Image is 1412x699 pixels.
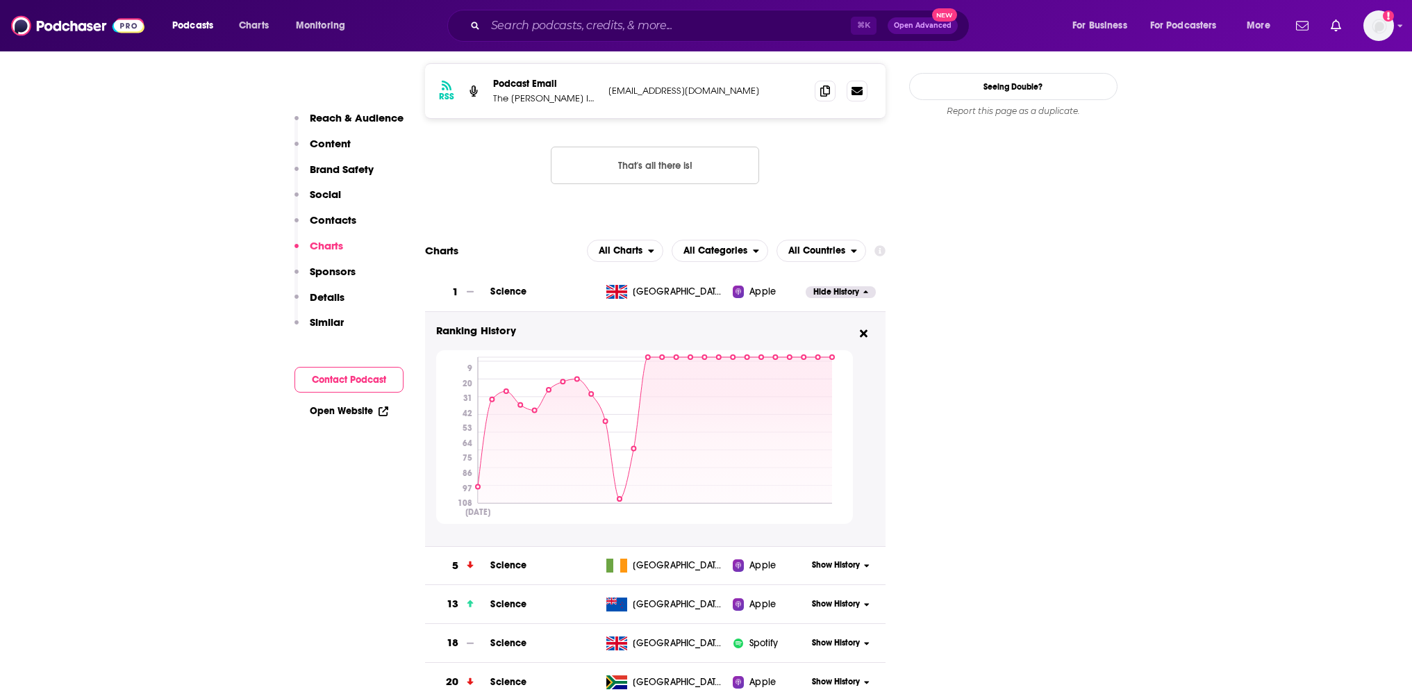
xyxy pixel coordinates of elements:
span: For Podcasters [1150,16,1217,35]
svg: Email not verified [1383,10,1394,22]
p: Social [310,188,341,201]
p: Charts [310,239,343,252]
h3: 13 [447,596,458,612]
a: [GEOGRAPHIC_DATA] [601,675,733,689]
input: Search podcasts, credits, & more... [485,15,851,37]
span: United Kingdom [633,285,723,299]
a: 5 [425,547,491,585]
tspan: 42 [462,408,472,418]
span: ⌘ K [851,17,877,35]
button: Hide History [806,286,875,298]
h3: 1 [452,284,458,300]
span: New [932,8,957,22]
h3: 5 [452,558,458,574]
p: Similar [310,315,344,329]
tspan: 86 [462,468,472,478]
button: Details [294,290,344,316]
img: iconImage [733,638,744,649]
tspan: 20 [462,378,472,388]
tspan: [DATE] [465,507,490,517]
tspan: 75 [462,453,472,463]
a: Seeing Double? [909,73,1118,100]
span: Ireland [633,559,723,573]
button: Show profile menu [1363,10,1394,41]
button: open menu [1141,15,1237,37]
span: Logged in as MScull [1363,10,1394,41]
p: Details [310,290,344,304]
p: Sponsors [310,265,356,278]
tspan: 108 [457,498,472,508]
tspan: 53 [462,423,472,433]
a: Science [490,559,526,571]
h3: 20 [446,674,458,690]
h2: Platforms [587,240,663,262]
span: Show History [812,676,860,688]
tspan: 97 [462,483,472,493]
span: All Categories [683,246,747,256]
a: Science [490,637,526,649]
button: Similar [294,315,344,341]
button: Reach & Audience [294,111,404,137]
button: Social [294,188,341,213]
span: Show History [812,637,860,649]
a: Science [490,676,526,688]
a: Science [490,286,526,297]
span: All Charts [599,246,642,256]
button: Show History [806,559,875,571]
h2: Categories [672,240,768,262]
span: Spotify [749,636,779,650]
a: 18 [425,624,491,662]
span: Show History [812,598,860,610]
button: open menu [1063,15,1145,37]
p: Content [310,137,351,150]
a: Show notifications dropdown [1325,14,1347,38]
tspan: 31 [463,393,472,403]
div: Search podcasts, credits, & more... [460,10,983,42]
span: All Countries [788,246,845,256]
tspan: 9 [467,363,472,372]
a: Apple [733,285,806,299]
a: 13 [425,585,491,623]
button: open menu [286,15,363,37]
div: Report this page as a duplicate. [909,106,1118,117]
button: Show History [806,637,875,649]
button: Brand Safety [294,163,374,188]
a: 1 [425,273,491,311]
span: Show History [812,559,860,571]
a: Charts [230,15,277,37]
h2: Charts [425,244,458,257]
button: open menu [1237,15,1288,37]
button: open menu [672,240,768,262]
span: United Kingdom [633,636,723,650]
button: Content [294,137,351,163]
span: Hide History [813,286,859,298]
button: Show History [806,676,875,688]
span: More [1247,16,1270,35]
button: Sponsors [294,265,356,290]
button: Open AdvancedNew [888,17,958,34]
p: [EMAIL_ADDRESS][DOMAIN_NAME] [608,85,792,97]
img: Podchaser - Follow, Share and Rate Podcasts [11,13,144,39]
a: Open Website [310,405,388,417]
button: Show History [806,598,875,610]
span: For Business [1072,16,1127,35]
button: Contacts [294,213,356,239]
span: Apple [749,285,776,299]
span: Charts [239,16,269,35]
a: [GEOGRAPHIC_DATA] [601,636,733,650]
h3: 18 [447,635,458,651]
a: Show notifications dropdown [1290,14,1314,38]
p: The [PERSON_NAME] Institute [493,92,597,104]
a: Apple [733,675,806,689]
p: Reach & Audience [310,111,404,124]
span: Apple [749,598,776,611]
p: Podcast Email [493,78,597,90]
h3: Ranking History [436,323,853,339]
span: Podcasts [172,16,213,35]
tspan: 64 [462,438,472,447]
a: Apple [733,598,806,611]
